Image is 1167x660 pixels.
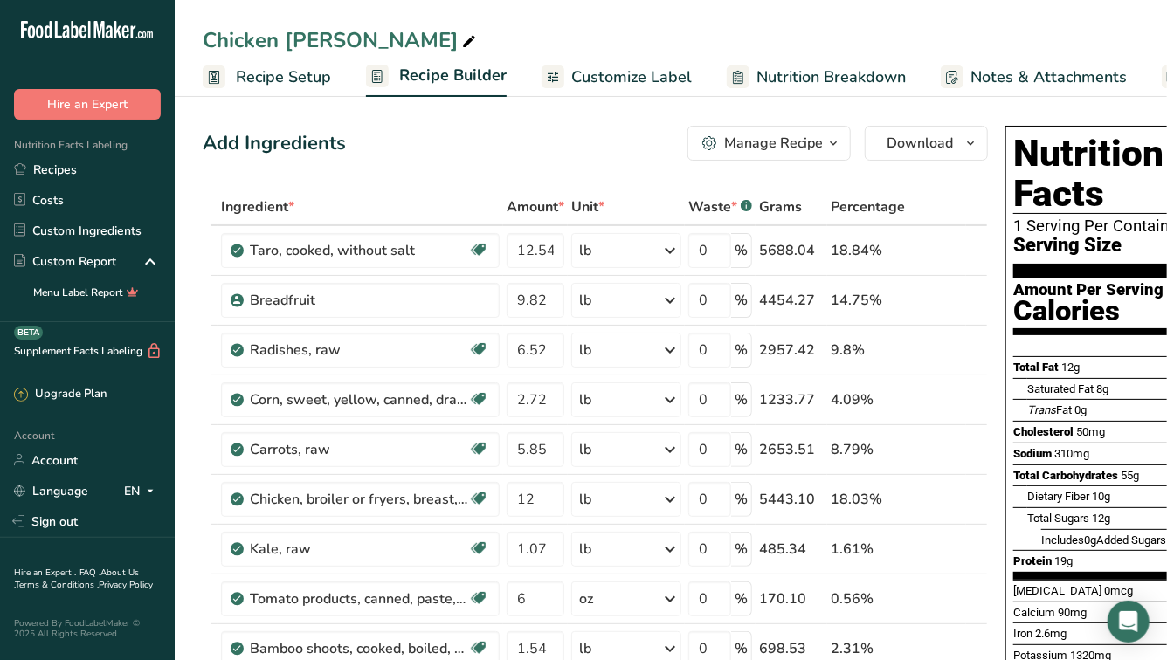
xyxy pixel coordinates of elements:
div: 9.8% [831,340,905,361]
span: 19g [1054,554,1073,567]
span: Ingredient [221,196,294,217]
button: Download [865,126,988,161]
div: oz [579,588,593,609]
div: 0.56% [831,588,905,609]
div: Tomato products, canned, paste, without salt added (Includes foods for USDA's Food Distribution P... [250,588,468,609]
span: Cholesterol [1013,425,1074,438]
span: 310mg [1054,447,1089,460]
div: 1233.77 [759,389,824,410]
span: Total Carbohydrates [1013,469,1118,482]
span: Customize Label [571,65,692,89]
span: 50mg [1076,425,1105,438]
div: lb [579,539,591,560]
a: Notes & Attachments [941,58,1127,97]
div: EN [124,480,161,501]
div: lb [579,389,591,410]
div: 18.03% [831,489,905,510]
span: Notes & Attachments [970,65,1127,89]
span: Fat [1027,403,1072,416]
div: Powered By FoodLabelMaker © 2025 All Rights Reserved [14,618,161,639]
span: Total Sugars [1027,512,1089,525]
div: Radishes, raw [250,340,468,361]
div: 5688.04 [759,240,824,261]
div: lb [579,489,591,510]
button: Manage Recipe [687,126,851,161]
div: lb [579,240,591,261]
div: 2957.42 [759,340,824,361]
div: lb [579,439,591,460]
div: 1.61% [831,539,905,560]
span: 0g [1084,533,1096,547]
div: 18.84% [831,240,905,261]
div: 4.09% [831,389,905,410]
span: 12g [1092,512,1110,525]
span: 10g [1092,490,1110,503]
div: 485.34 [759,539,824,560]
a: About Us . [14,567,139,591]
div: Kale, raw [250,539,468,560]
a: Recipe Setup [203,58,331,97]
a: FAQ . [79,567,100,579]
span: 0mcg [1104,584,1133,597]
span: Sodium [1013,447,1052,460]
a: Hire an Expert . [14,567,76,579]
span: Recipe Setup [236,65,331,89]
div: Open Intercom Messenger [1108,601,1150,643]
a: Language [14,476,88,506]
div: lb [579,340,591,361]
span: 12g [1061,361,1080,374]
span: 2.6mg [1035,627,1067,640]
div: Taro, cooked, without salt [250,240,468,261]
span: 55g [1121,469,1139,482]
span: 8g [1096,382,1108,395]
button: Hire an Expert [14,89,161,120]
span: Amount [507,196,564,217]
a: Recipe Builder [366,56,507,98]
a: Terms & Conditions . [15,579,99,591]
span: [MEDICAL_DATA] [1013,584,1101,597]
div: Chicken [PERSON_NAME] [203,24,480,56]
i: Trans [1027,403,1056,416]
div: 5443.10 [759,489,824,510]
span: Total Fat [1013,361,1059,374]
a: Nutrition Breakdown [727,58,906,97]
div: Manage Recipe [724,133,823,154]
div: 2.31% [831,638,905,659]
div: Corn, sweet, yellow, canned, drained solids, rinsed with tap water [250,389,468,410]
div: Bamboo shoots, cooked, boiled, drained, without salt [250,638,468,659]
div: Waste [688,196,752,217]
span: Iron [1013,627,1032,640]
a: Privacy Policy [99,579,153,591]
div: lb [579,290,591,311]
div: Add Ingredients [203,129,346,158]
div: 2653.51 [759,439,824,460]
span: Protein [1013,554,1052,567]
div: Carrots, raw [250,439,468,460]
span: Download [887,133,953,154]
span: Serving Size [1013,235,1122,257]
div: Amount Per Serving [1013,282,1164,299]
div: BETA [14,326,43,340]
div: 170.10 [759,588,824,609]
span: Saturated Fat [1027,382,1094,395]
div: 8.79% [831,439,905,460]
span: Percentage [831,196,905,217]
div: Calories [1013,299,1164,324]
div: Custom Report [14,252,116,271]
div: Upgrade Plan [14,386,107,403]
div: lb [579,638,591,659]
span: Includes Added Sugars [1041,533,1166,547]
span: Calcium [1013,606,1055,619]
span: Unit [571,196,604,217]
div: 698.53 [759,638,824,659]
div: 14.75% [831,290,905,311]
div: Chicken, broiler or fryers, breast, skinless, boneless, meat only, raw [250,489,468,510]
span: Dietary Fiber [1027,490,1089,503]
span: 90mg [1058,606,1087,619]
span: Grams [759,196,802,217]
a: Customize Label [542,58,692,97]
div: Breadfruit [250,290,468,311]
span: Recipe Builder [399,64,507,87]
span: 0g [1074,403,1087,416]
div: 4454.27 [759,290,824,311]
